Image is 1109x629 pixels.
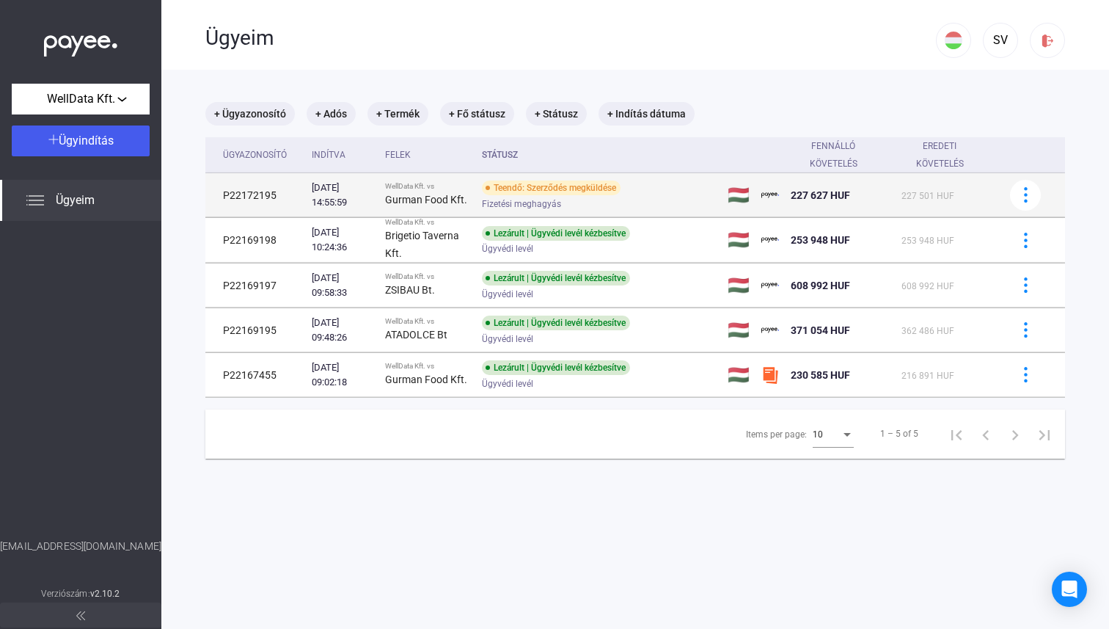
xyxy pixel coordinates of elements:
[880,425,918,443] div: 1 – 5 of 5
[312,225,373,255] div: [DATE] 10:24:36
[1018,187,1033,203] img: more-blue
[936,23,971,58] button: HU
[385,146,470,164] div: Felek
[901,137,992,172] div: Eredeti követelés
[385,230,459,259] strong: Brigetio Taverna Kft.
[223,146,300,164] div: Ügyazonosító
[791,137,876,172] div: Fennálló követelés
[1040,33,1055,48] img: logout-red
[56,192,95,209] span: Ügyeim
[761,277,779,294] img: payee-logo
[942,419,971,448] button: First page
[385,218,470,227] div: WellData Kft. vs
[1018,277,1033,293] img: more-blue
[599,102,695,126] mat-chip: + Indítás dátuma
[1010,225,1041,255] button: more-blue
[722,353,755,397] td: 🇭🇺
[722,308,755,352] td: 🇭🇺
[385,362,470,371] div: WellData Kft. vs
[791,189,850,201] span: 227 627 HUF
[307,102,356,126] mat-chip: + Adós
[312,146,345,164] div: Indítva
[205,102,295,126] mat-chip: + Ügyazonosító
[59,134,114,148] span: Ügyindítás
[791,137,890,172] div: Fennálló követelés
[312,316,373,345] div: [DATE] 09:48:26
[1018,367,1033,382] img: more-blue
[813,429,823,440] span: 10
[205,26,936,51] div: Ügyeim
[312,146,373,164] div: Indítva
[722,263,755,308] td: 🇭🇺
[385,194,467,206] strong: Gurman Food Kft.
[312,271,373,300] div: [DATE] 09:58:33
[482,286,533,303] span: Ügyvédi levél
[901,326,954,336] span: 362 486 HUF
[385,272,470,281] div: WellData Kft. vs
[385,182,470,191] div: WellData Kft. vs
[901,137,978,172] div: Eredeti követelés
[440,102,514,126] mat-chip: + Fő státusz
[1000,419,1030,448] button: Next page
[90,589,120,599] strong: v2.10.2
[385,329,447,341] strong: ATADOLCE Bt
[385,146,411,164] div: Felek
[988,32,1013,49] div: SV
[722,173,755,217] td: 🇭🇺
[971,419,1000,448] button: Previous page
[44,27,117,57] img: white-payee-white-dot.svg
[26,192,44,209] img: list.svg
[746,426,807,443] div: Items per page:
[76,611,85,620] img: arrow-double-left-grey.svg
[1010,360,1041,390] button: more-blue
[482,360,630,375] div: Lezárult | Ügyvédi levél kézbesítve
[482,271,630,286] div: Lezárult | Ügyvédi levél kézbesítve
[205,173,306,217] td: P22172195
[367,102,428,126] mat-chip: + Termék
[205,353,306,397] td: P22167455
[223,146,287,164] div: Ügyazonosító
[482,195,561,213] span: Fizetési meghagyás
[482,330,533,348] span: Ügyvédi levél
[901,281,954,291] span: 608 992 HUF
[385,284,435,296] strong: ZSIBAU Bt.
[1010,270,1041,301] button: more-blue
[385,317,470,326] div: WellData Kft. vs
[1010,180,1041,211] button: more-blue
[945,32,962,49] img: HU
[761,186,779,204] img: payee-logo
[12,84,150,114] button: WellData Kft.
[983,23,1018,58] button: SV
[761,231,779,249] img: payee-logo
[1030,23,1065,58] button: logout-red
[722,218,755,263] td: 🇭🇺
[482,375,533,393] span: Ügyvédi levél
[205,218,306,263] td: P22169198
[482,240,533,258] span: Ügyvédi levél
[1018,233,1033,248] img: more-blue
[791,324,850,336] span: 371 054 HUF
[205,308,306,352] td: P22169195
[12,126,150,156] button: Ügyindítás
[482,181,621,195] div: Teendő: Szerződés megküldése
[482,226,630,241] div: Lezárult | Ügyvédi levél kézbesítve
[901,236,954,246] span: 253 948 HUF
[385,374,467,385] strong: Gurman Food Kft.
[476,137,722,173] th: Státusz
[1030,419,1059,448] button: Last page
[482,316,630,330] div: Lezárult | Ügyvédi levél kézbesítve
[813,425,854,443] mat-select: Items per page:
[312,181,373,210] div: [DATE] 14:55:59
[526,102,587,126] mat-chip: + Státusz
[1010,315,1041,346] button: more-blue
[205,263,306,308] td: P22169197
[47,90,115,108] span: WellData Kft.
[1052,572,1087,607] div: Open Intercom Messenger
[791,280,850,291] span: 608 992 HUF
[791,369,850,381] span: 230 585 HUF
[901,191,954,201] span: 227 501 HUF
[761,366,779,384] img: szamlazzhu-mini
[312,360,373,390] div: [DATE] 09:02:18
[761,321,779,339] img: payee-logo
[48,134,59,145] img: plus-white.svg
